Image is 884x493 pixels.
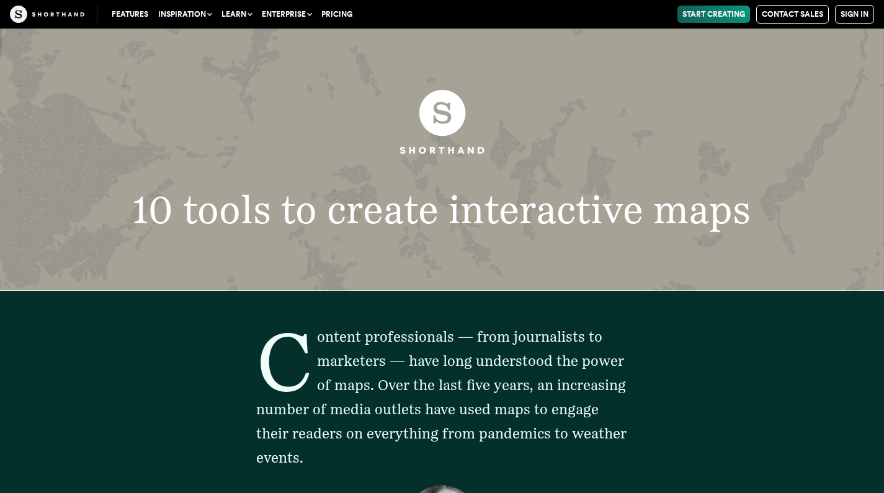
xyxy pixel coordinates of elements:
a: Sign in [835,5,874,24]
button: Inspiration [153,6,217,23]
h1: 10 tools to create interactive maps [91,190,793,229]
a: Contact Sales [756,5,829,24]
img: The Craft [10,6,84,23]
button: Enterprise [257,6,316,23]
button: Learn [217,6,257,23]
a: Features [107,6,153,23]
span: Content professionals — from journalists to marketers — have long understood the power of maps. O... [256,328,627,466]
a: Start Creating [677,6,750,23]
a: Pricing [316,6,357,23]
